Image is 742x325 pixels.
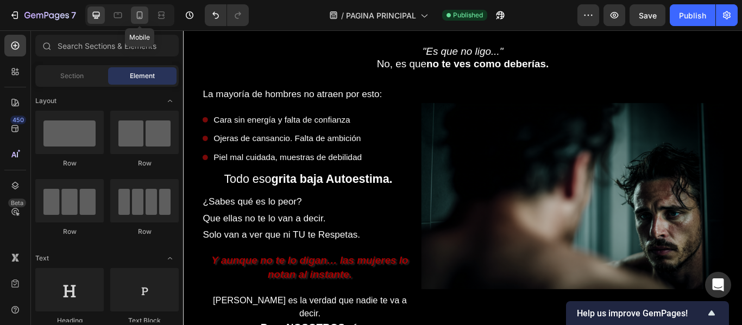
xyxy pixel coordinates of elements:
[23,193,138,205] span: ¿Sabes qué es lo peor?
[33,261,262,291] strong: Y aunque no te lo digan… las mujeres lo notan al instante.
[103,165,244,181] strong: grita baja Autoestima.
[205,4,249,26] div: Undo/Redo
[110,158,179,168] div: Row
[453,10,483,20] span: Published
[278,85,630,302] img: gempages_568998188862669804-1bcf6d72-cb3e-42e6-b01d-5bbfd09e0f08.png
[35,35,179,56] input: Search Sections & Elements
[341,10,344,21] span: /
[35,96,56,106] span: Layout
[71,9,76,22] p: 7
[35,120,207,131] span: Ojeras de cansancio. Falta de ambición
[23,213,166,225] span: Que ellas no te lo van a decir.
[8,199,26,207] div: Beta
[130,71,155,81] span: Element
[110,227,179,237] div: Row
[47,165,248,181] span: Todo eso
[346,10,416,21] span: PAGINA PRINCIPAL
[639,11,657,20] span: Save
[4,4,81,26] button: 7
[35,142,208,153] span: Piel mal cuidada, muestras de debilidad
[35,99,194,110] span: Cara sin energía y falta de confianza
[60,71,84,81] span: Section
[23,68,232,80] span: La mayoría de hombres no atraen por esto:
[35,253,49,263] span: Text
[35,158,104,168] div: Row
[577,307,718,320] button: Show survey - Help us improve GemPages!
[35,227,104,237] div: Row
[577,308,705,318] span: Help us improve GemPages!
[284,32,426,46] strong: no te ves como deberías.
[183,30,742,325] iframe: Design area
[670,4,715,26] button: Publish
[161,92,179,110] span: Toggle open
[10,116,26,124] div: 450
[225,32,426,46] span: No, es que
[630,4,665,26] button: Save
[161,250,179,267] span: Toggle open
[679,10,706,21] div: Publish
[705,272,731,298] div: Open Intercom Messenger
[23,232,206,244] span: Solo van a ver que ni TU te Respetas.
